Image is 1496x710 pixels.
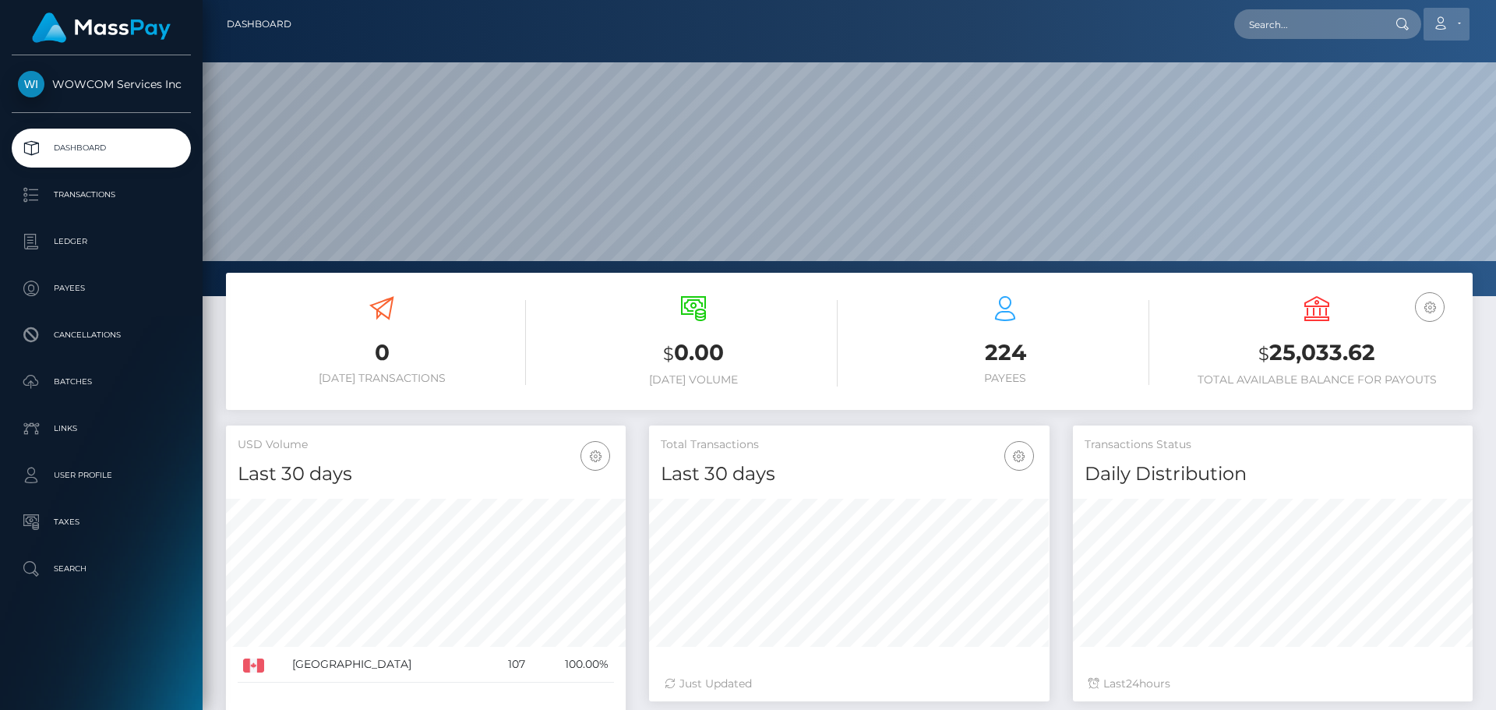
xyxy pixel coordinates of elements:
[1085,461,1461,488] h4: Daily Distribution
[663,343,674,365] small: $
[18,464,185,487] p: User Profile
[12,269,191,308] a: Payees
[1088,676,1457,692] div: Last hours
[238,437,614,453] h5: USD Volume
[227,8,291,41] a: Dashboard
[12,175,191,214] a: Transactions
[18,183,185,207] p: Transactions
[238,461,614,488] h4: Last 30 days
[861,372,1149,385] h6: Payees
[12,409,191,448] a: Links
[18,136,185,160] p: Dashboard
[665,676,1033,692] div: Just Updated
[287,647,487,683] td: [GEOGRAPHIC_DATA]
[661,461,1037,488] h4: Last 30 days
[18,71,44,97] img: WOWCOM Services Inc
[487,647,530,683] td: 107
[18,277,185,300] p: Payees
[238,372,526,385] h6: [DATE] Transactions
[18,230,185,253] p: Ledger
[12,456,191,495] a: User Profile
[1173,337,1461,369] h3: 25,033.62
[1126,676,1139,691] span: 24
[238,337,526,368] h3: 0
[12,362,191,401] a: Batches
[531,647,615,683] td: 100.00%
[549,373,838,387] h6: [DATE] Volume
[18,417,185,440] p: Links
[12,549,191,588] a: Search
[661,437,1037,453] h5: Total Transactions
[12,77,191,91] span: WOWCOM Services Inc
[1173,373,1461,387] h6: Total Available Balance for Payouts
[1085,437,1461,453] h5: Transactions Status
[12,316,191,355] a: Cancellations
[12,129,191,168] a: Dashboard
[1258,343,1269,365] small: $
[861,337,1149,368] h3: 224
[1234,9,1381,39] input: Search...
[12,222,191,261] a: Ledger
[549,337,838,369] h3: 0.00
[18,323,185,347] p: Cancellations
[18,370,185,394] p: Batches
[32,12,171,43] img: MassPay Logo
[18,557,185,581] p: Search
[243,659,264,673] img: CA.png
[12,503,191,542] a: Taxes
[18,510,185,534] p: Taxes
